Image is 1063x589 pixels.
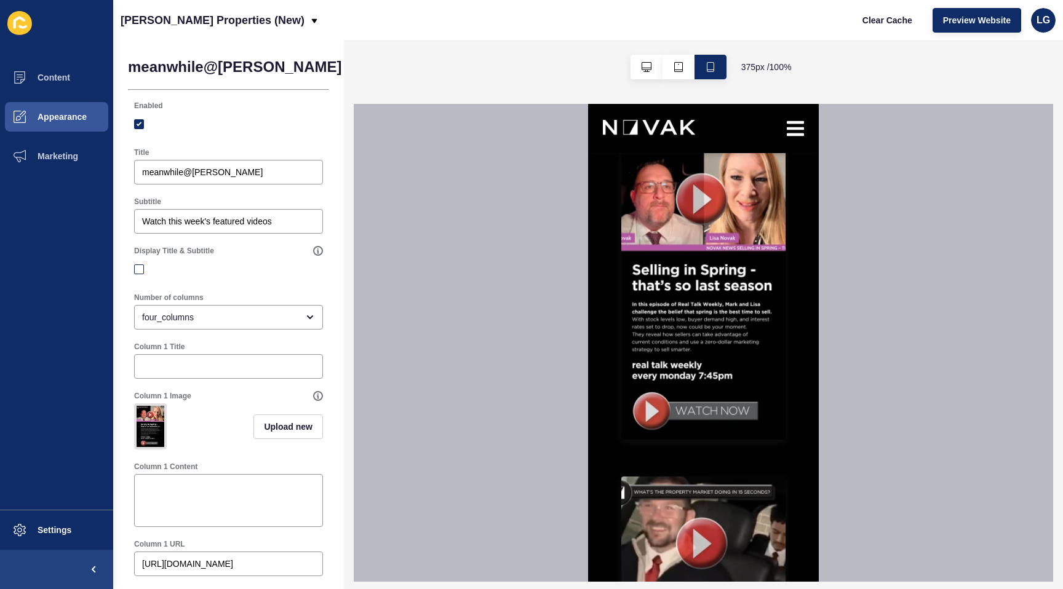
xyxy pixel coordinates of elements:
[741,61,792,73] span: 375 px / 100 %
[253,414,323,439] button: Upload new
[134,293,204,302] label: Number of columns
[1037,14,1050,26] span: LG
[33,25,197,333] a: Content card image
[852,8,923,33] button: Clear Cache
[134,148,149,157] label: Title
[134,305,323,330] div: open menu
[134,539,185,549] label: Column 1 URL
[121,5,305,36] p: [PERSON_NAME] Properties (New)
[128,58,341,76] h1: meanwhile@[PERSON_NAME]
[264,421,313,433] span: Upload new
[134,391,191,401] label: Column 1 Image
[933,8,1021,33] button: Preview Website
[134,101,163,111] label: Enabled
[33,28,197,336] img: Content card image
[341,55,393,79] button: <Back
[134,197,161,207] label: Subtitle
[15,16,107,33] img: logo
[134,462,197,472] label: Column 1 Content
[137,406,164,447] img: f20574c5093817ccda79e27a150b4dde.jpg
[134,342,185,352] label: Column 1 Title
[862,14,912,26] span: Clear Cache
[134,246,214,256] label: Display Title & Subtitle
[15,3,107,46] a: logo
[943,14,1011,26] span: Preview Website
